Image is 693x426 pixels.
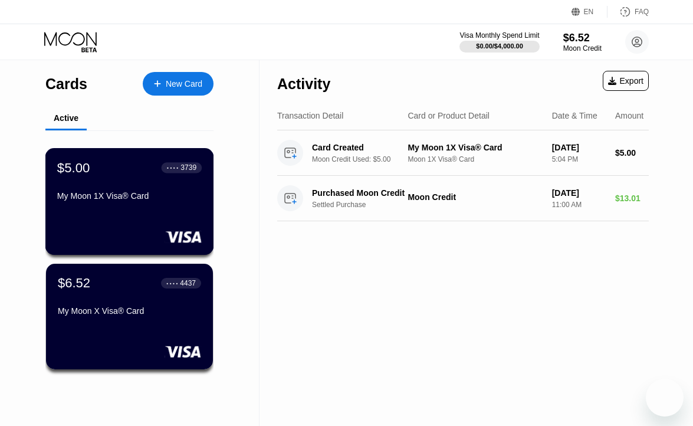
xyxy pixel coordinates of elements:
[603,71,649,91] div: Export
[143,72,214,96] div: New Card
[180,163,196,172] div: 3739
[552,143,606,152] div: [DATE]
[572,6,607,18] div: EN
[563,32,602,53] div: $6.52Moon Credit
[408,192,542,202] div: Moon Credit
[167,166,179,169] div: ● ● ● ●
[277,176,649,221] div: Purchased Moon CreditSettled PurchaseMoon Credit[DATE]11:00 AM$13.01
[607,6,649,18] div: FAQ
[312,188,413,198] div: Purchased Moon Credit
[180,279,196,287] div: 4437
[277,76,330,93] div: Activity
[166,79,202,89] div: New Card
[615,111,643,120] div: Amount
[459,31,539,40] div: Visa Monthly Spend Limit
[584,8,594,16] div: EN
[54,113,78,123] div: Active
[277,111,343,120] div: Transaction Detail
[646,379,684,417] iframe: Button to launch messaging window
[58,276,90,291] div: $6.52
[608,76,643,86] div: Export
[408,111,490,120] div: Card or Product Detail
[615,194,649,203] div: $13.01
[46,149,213,254] div: $5.00● ● ● ●3739My Moon 1X Visa® Card
[615,148,649,158] div: $5.00
[408,155,542,163] div: Moon 1X Visa® Card
[552,155,606,163] div: 5:04 PM
[635,8,649,16] div: FAQ
[277,130,649,176] div: Card CreatedMoon Credit Used: $5.00My Moon 1X Visa® CardMoon 1X Visa® Card[DATE]5:04 PM$5.00
[552,201,606,209] div: 11:00 AM
[408,143,542,152] div: My Moon 1X Visa® Card
[57,191,202,201] div: My Moon 1X Visa® Card
[166,281,178,285] div: ● ● ● ●
[45,76,87,93] div: Cards
[312,143,413,152] div: Card Created
[312,155,421,163] div: Moon Credit Used: $5.00
[552,111,597,120] div: Date & Time
[459,31,539,53] div: Visa Monthly Spend Limit$0.00/$4,000.00
[563,44,602,53] div: Moon Credit
[57,160,90,175] div: $5.00
[476,42,523,50] div: $0.00 / $4,000.00
[58,306,201,316] div: My Moon X Visa® Card
[563,32,602,44] div: $6.52
[552,188,606,198] div: [DATE]
[312,201,421,209] div: Settled Purchase
[46,264,213,369] div: $6.52● ● ● ●4437My Moon X Visa® Card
